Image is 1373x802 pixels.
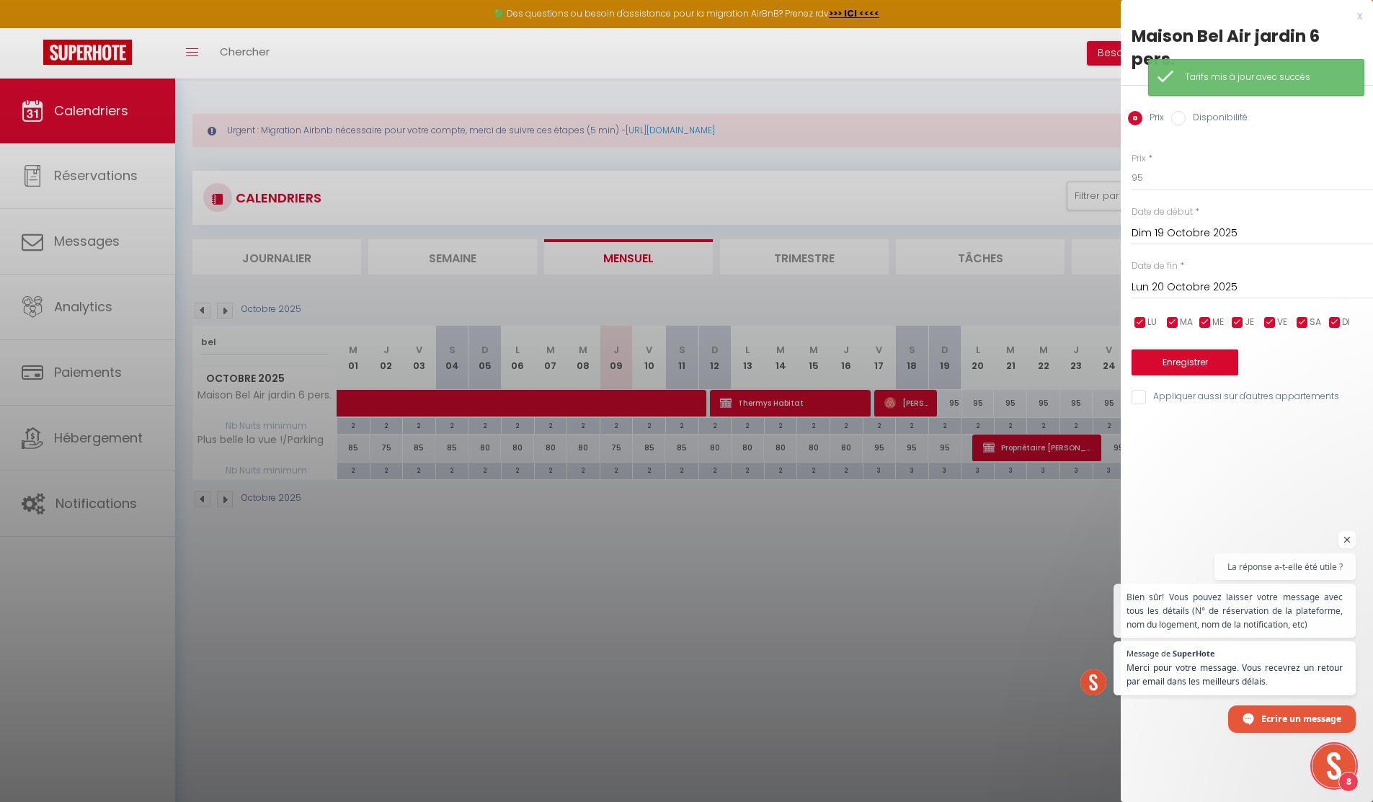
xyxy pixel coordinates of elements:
span: DI [1342,316,1350,329]
div: x [1121,7,1362,24]
label: Date de début [1132,205,1193,219]
span: Message de [1127,649,1170,657]
label: Prix [1132,152,1146,166]
span: SA [1310,316,1321,329]
span: Merci pour votre message. Vous recevrez un retour par email dans les meilleurs délais. [1127,661,1343,688]
span: Bien sûr! Vous pouvez laisser votre message avec tous les détails (N° de réservation de la platef... [1127,590,1343,631]
label: Date de fin [1132,259,1178,273]
span: JE [1245,316,1254,329]
div: Tarifs mis à jour avec succès [1185,71,1349,84]
span: SuperHote [1173,649,1215,657]
span: LU [1147,316,1157,329]
span: 8 [1338,772,1359,792]
span: ME [1212,316,1224,329]
span: Ecrire un message [1261,706,1341,731]
div: Ouvrir le chat [1312,744,1356,788]
label: Disponibilité [1186,111,1248,127]
div: Maison Bel Air jardin 6 pers. [1132,24,1362,71]
span: VE [1277,316,1287,329]
span: La réponse a-t-elle été utile ? [1227,560,1343,574]
button: Enregistrer [1132,349,1238,375]
span: MA [1180,316,1193,329]
label: Prix [1142,111,1164,127]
